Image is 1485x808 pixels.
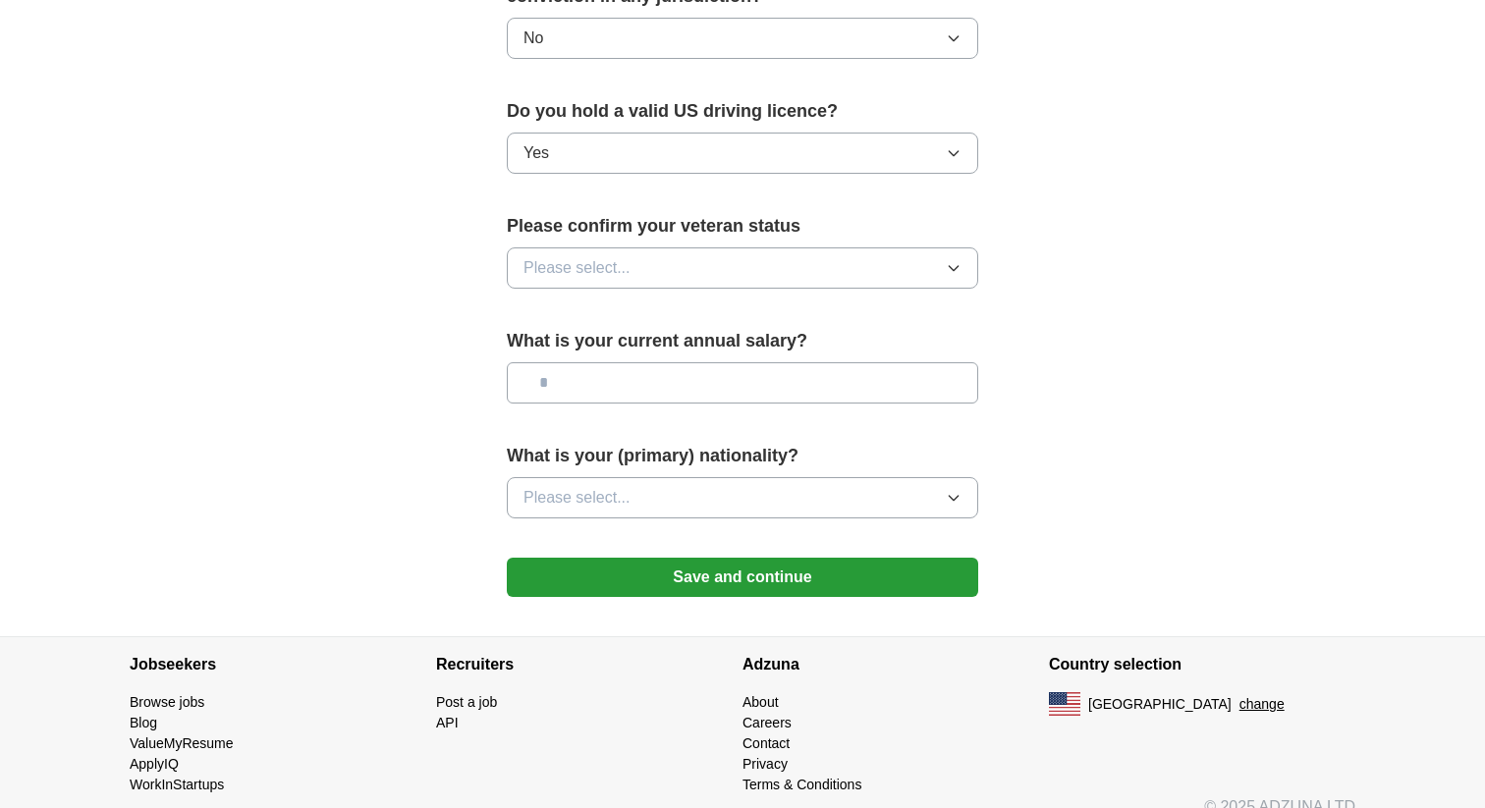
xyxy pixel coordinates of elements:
button: Yes [507,133,978,174]
a: ApplyIQ [130,756,179,772]
button: Please select... [507,477,978,518]
a: Careers [742,715,792,730]
a: WorkInStartups [130,777,224,792]
a: ValueMyResume [130,735,234,751]
a: API [436,715,459,730]
a: Blog [130,715,157,730]
label: Do you hold a valid US driving licence? [507,98,978,125]
a: Browse jobs [130,694,204,710]
span: No [523,27,543,50]
button: No [507,18,978,59]
label: Please confirm your veteran status [507,213,978,240]
span: Please select... [523,486,631,510]
img: US flag [1049,692,1080,716]
button: change [1239,694,1285,715]
button: Please select... [507,247,978,289]
a: About [742,694,779,710]
span: Yes [523,141,549,165]
label: What is your current annual salary? [507,328,978,354]
a: Contact [742,735,790,751]
h4: Country selection [1049,637,1355,692]
span: Please select... [523,256,631,280]
span: [GEOGRAPHIC_DATA] [1088,694,1232,715]
label: What is your (primary) nationality? [507,443,978,469]
a: Privacy [742,756,788,772]
button: Save and continue [507,558,978,597]
a: Terms & Conditions [742,777,861,792]
a: Post a job [436,694,497,710]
